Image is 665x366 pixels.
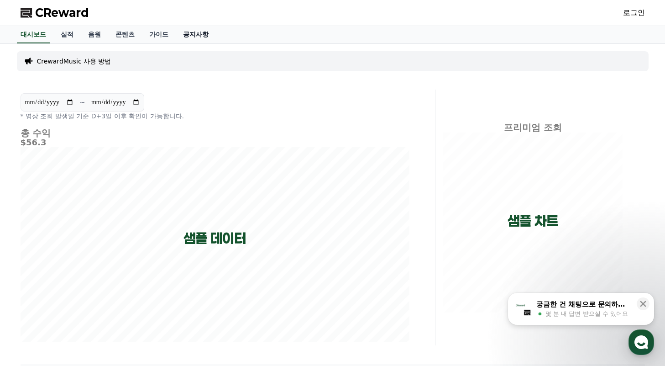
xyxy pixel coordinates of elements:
a: 콘텐츠 [108,26,142,43]
a: 대화 [60,290,118,313]
h5: $56.3 [21,138,409,147]
p: ~ [79,97,85,108]
p: 샘플 데이터 [183,230,246,247]
a: 실적 [53,26,81,43]
span: 홈 [29,303,34,311]
a: 로그인 [623,7,645,18]
span: CReward [35,5,89,20]
a: CrewardMusic 사용 방법 [37,57,111,66]
a: 홈 [3,290,60,313]
span: 대화 [84,304,94,311]
a: 설정 [118,290,175,313]
p: * 영상 조회 발생일 기준 D+3일 이후 확인이 가능합니다. [21,111,409,121]
a: 음원 [81,26,108,43]
a: CReward [21,5,89,20]
h4: 프리미엄 조회 [443,122,623,133]
p: 샘플 차트 [508,213,558,229]
span: 설정 [141,303,152,311]
a: 대시보드 [17,26,50,43]
a: 공지사항 [176,26,216,43]
h4: 총 수익 [21,128,409,138]
a: 가이드 [142,26,176,43]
